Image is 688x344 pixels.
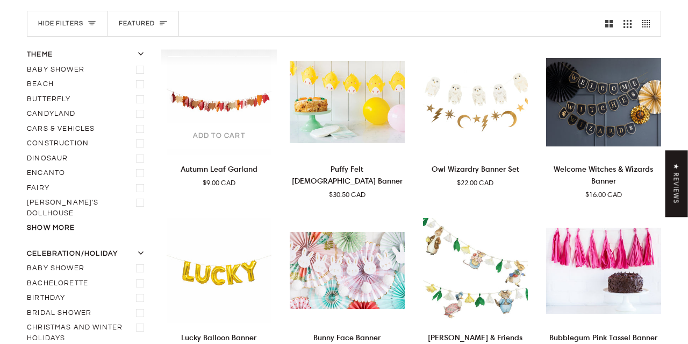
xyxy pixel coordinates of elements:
[546,50,662,155] product-grid-item-variant: Default Title
[27,50,53,60] span: Theme
[27,151,148,166] label: Dinosaur
[161,50,277,188] product-grid-item: Autumn Leaf Garland
[27,77,148,92] label: Beach
[546,163,662,187] p: Welcome Witches & Wizards Banner
[27,62,148,78] label: Baby Shower
[27,166,148,181] label: Encanto
[38,19,83,29] span: Hide filters
[313,332,381,343] p: Bunny Face Banner
[181,163,257,175] p: Autumn Leaf Garland
[27,276,148,291] label: Bachelorette
[108,11,179,36] button: Sort
[27,261,148,276] label: Baby shower
[432,163,519,175] p: Owl Wizardry Banner Set
[418,50,533,155] a: Owl Wizardry Banner Set
[193,131,245,142] span: Add to cart
[27,223,148,234] button: Show more
[665,150,688,217] div: Click to open Judge.me floating reviews tab
[167,123,271,149] button: Add to cart
[161,50,277,155] a: Autumn Leaf Garland
[181,332,256,343] p: Lucky Balloon Banner
[290,50,405,200] product-grid-item: Puffy Felt Chick Banner
[546,159,662,200] a: Welcome Witches & Wizards Banner
[119,19,155,29] span: Featured
[418,218,533,323] product-grid-item-variant: Default Title
[546,218,662,323] a: Bubblegum Pink Tassel Banner
[418,218,533,323] a: Peter Rabbit & Friends Garland
[27,249,118,259] span: Celebration/Holiday
[27,11,108,36] button: Hide filters
[618,11,637,36] button: Show 3 products per row
[290,218,405,323] a: Bunny Face Banner
[546,218,662,323] product-grid-item-variant: Default Title
[27,122,148,137] label: Cars & Vehicles
[329,189,365,200] span: $30.50 CAD
[27,249,148,262] button: Celebration/Holiday
[546,218,662,323] img: Pink Tassel Banner
[27,50,148,62] button: Theme
[418,50,533,155] product-grid-item-variant: Default Title
[161,159,277,188] a: Autumn Leaf Garland
[600,11,619,36] button: Show 2 products per row
[161,218,277,323] product-grid-item-variant: Default Title
[418,50,533,188] product-grid-item: Owl Wizardry Banner Set
[27,291,148,306] label: Birthday
[27,181,148,196] label: Fairy
[418,218,533,323] img: Peter Rabbit Easter Garland Decoration
[27,62,148,221] ul: Filter
[203,178,235,188] span: $9.00 CAD
[546,50,662,200] product-grid-item: Welcome Witches & Wizards Banner
[290,163,405,187] p: Puffy Felt [DEMOGRAPHIC_DATA] Banner
[290,159,405,200] a: Puffy Felt Chick Banner
[549,332,657,343] p: Bubblegum Pink Tassel Banner
[27,92,148,107] label: Butterfly
[457,178,493,188] span: $22.00 CAD
[637,11,661,36] button: Show 4 products per row
[290,218,405,323] product-grid-item-variant: Default Title
[546,50,662,155] a: Welcome Witches & Wizards Banner
[585,189,622,200] span: $16.00 CAD
[161,50,277,155] product-grid-item-variant: Default Title
[290,50,405,155] product-grid-item-variant: Default Title
[161,218,277,323] img: Lucky Balloon Banner
[27,136,148,151] label: Construction
[290,50,405,155] a: Puffy Felt Chick Banner
[27,195,148,221] label: Gabby's Dollhouse
[27,306,148,321] label: Bridal Shower
[27,107,148,122] label: Candyland
[418,159,533,188] a: Owl Wizardry Banner Set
